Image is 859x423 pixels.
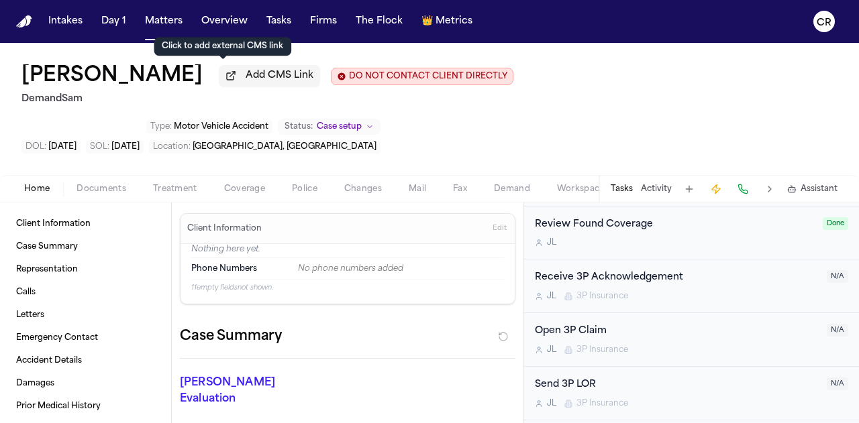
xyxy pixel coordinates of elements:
span: Police [292,184,317,194]
p: Nothing here yet. [191,244,504,257]
button: Tasks [261,9,297,34]
h2: Case Summary [180,326,282,347]
span: Home [24,184,50,194]
button: Edit Location: Louisville, KY [149,140,381,154]
button: Activity [641,184,672,194]
a: Prior Medical History [11,396,160,417]
div: Open task: Open 3P Claim [524,313,859,367]
span: J L [547,398,556,409]
a: Case Summary [11,236,160,257]
span: [GEOGRAPHIC_DATA], [GEOGRAPHIC_DATA] [193,143,376,151]
button: Edit Type: Motor Vehicle Accident [146,120,272,133]
span: N/A [827,377,848,390]
span: Phone Numbers [191,263,257,274]
span: N/A [827,270,848,283]
span: Motor Vehicle Accident [174,123,268,131]
span: J L [547,291,556,302]
h3: Client Information [185,223,264,234]
span: Mail [409,184,426,194]
div: Open task: Send 3P LOR [524,367,859,420]
span: [DATE] [111,143,140,151]
span: Treatment [153,184,197,194]
button: Edit client contact restriction [331,68,513,85]
button: Tasks [611,184,633,194]
button: Assistant [787,184,838,194]
p: [PERSON_NAME] Evaluation [180,375,281,407]
button: Add Task [680,180,699,198]
button: Add CMS Link [219,65,320,86]
div: Review Found Coverage [535,217,815,233]
button: Edit DOL: 2025-09-05 [21,140,81,154]
span: Demand [494,184,530,194]
span: SOL : [90,143,109,151]
h1: [PERSON_NAME] [21,64,203,88]
button: Make a Call [734,180,752,198]
a: Emergency Contact [11,327,160,349]
span: Status: [285,121,313,132]
div: Receive 3P Acknowledgement [535,270,819,286]
button: Firms [305,9,342,34]
span: Location : [153,143,191,151]
button: Matters [140,9,188,34]
button: Change status from Case setup [278,119,381,135]
span: J L [547,345,556,355]
p: 11 empty fields not shown. [191,283,504,293]
img: Finch Logo [16,15,32,28]
span: Coverage [224,184,265,194]
span: Changes [344,184,382,194]
span: 3P Insurance [576,398,628,409]
span: Documents [77,184,126,194]
div: Send 3P LOR [535,377,819,393]
a: Letters [11,304,160,326]
span: DO NOT CONTACT CLIENT DIRECTLY [349,71,507,82]
span: Assistant [801,184,838,194]
span: N/A [827,324,848,337]
span: Type : [150,123,172,131]
span: Done [823,217,848,230]
a: Accident Details [11,350,160,371]
a: Calls [11,282,160,303]
h2: DemandSam [21,91,513,107]
span: Add CMS Link [246,69,313,82]
div: Open task: Review Found Coverage [524,206,859,260]
button: The Flock [350,9,408,34]
span: Workspaces [557,184,609,194]
a: Damages [11,373,160,394]
button: crownMetrics [416,9,478,34]
button: Edit SOL: 2026-09-05 [86,140,144,154]
a: Client Information [11,213,160,235]
span: 3P Insurance [576,291,628,302]
button: Overview [196,9,253,34]
a: Home [16,15,32,28]
button: Edit [489,218,511,239]
span: 3P Insurance [576,345,628,355]
span: Edit [493,224,507,233]
div: No phone numbers added [298,263,504,274]
span: J L [547,237,556,248]
a: Representation [11,259,160,280]
button: Day 1 [96,9,132,34]
button: Edit matter name [21,64,203,88]
div: Open 3P Claim [535,324,819,339]
span: [DATE] [48,143,77,151]
p: Click to add external CMS link [162,41,283,52]
button: Intakes [43,9,88,34]
span: Fax [453,184,467,194]
div: Open task: Receive 3P Acknowledgement [524,259,859,313]
button: Create Immediate Task [707,180,725,198]
span: DOL : [26,143,46,151]
span: Case setup [317,121,362,132]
